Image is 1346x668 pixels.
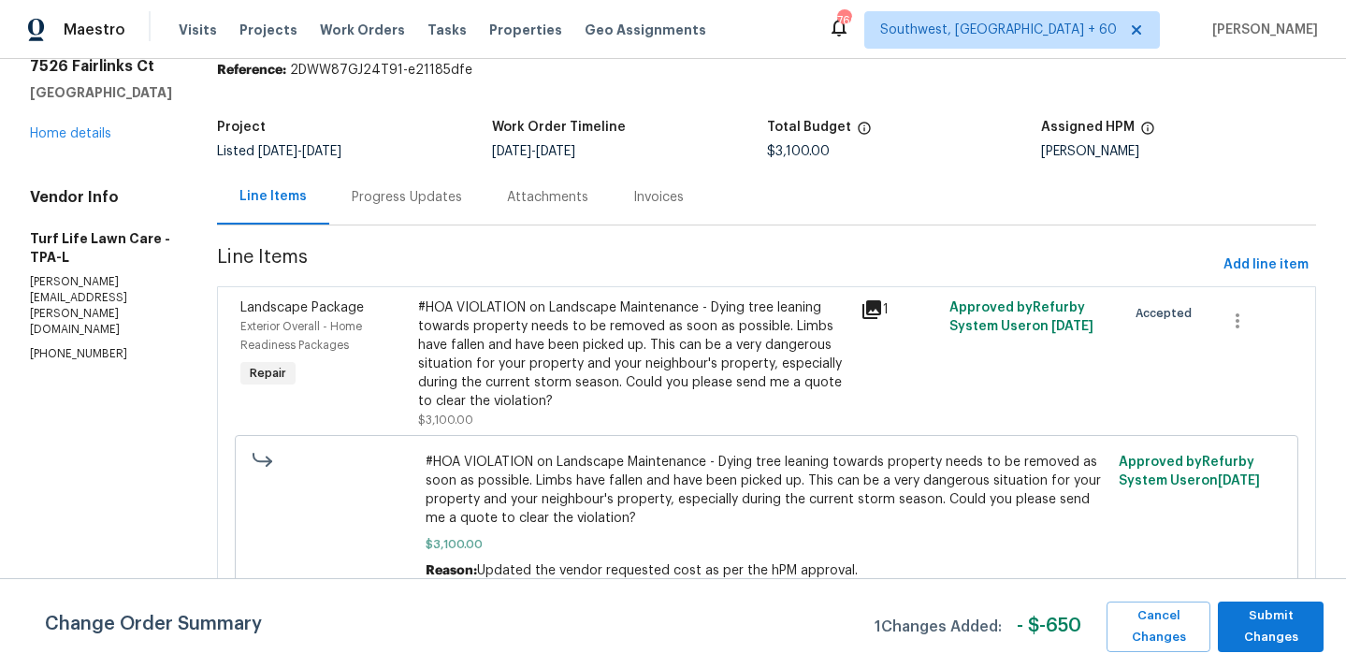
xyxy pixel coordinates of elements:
[536,145,575,158] span: [DATE]
[489,21,562,39] span: Properties
[1136,304,1199,323] span: Accepted
[217,248,1216,283] span: Line Items
[633,188,684,207] div: Invoices
[217,64,286,77] b: Reference:
[492,145,575,158] span: -
[239,21,297,39] span: Projects
[302,145,341,158] span: [DATE]
[240,321,362,351] span: Exterior Overall - Home Readiness Packages
[767,145,830,158] span: $3,100.00
[1223,254,1309,277] span: Add line item
[1041,121,1135,134] h5: Assigned HPM
[1205,21,1318,39] span: [PERSON_NAME]
[30,274,172,339] p: [PERSON_NAME][EMAIL_ADDRESS][PERSON_NAME][DOMAIN_NAME]
[477,564,858,577] span: Updated the vendor requested cost as per the hPM approval.
[179,21,217,39] span: Visits
[30,346,172,362] p: [PHONE_NUMBER]
[880,21,1117,39] span: Southwest, [GEOGRAPHIC_DATA] + 60
[767,121,851,134] h5: Total Budget
[1116,605,1201,648] span: Cancel Changes
[242,364,294,383] span: Repair
[1017,617,1081,652] span: - $ -650
[30,188,172,207] h4: Vendor Info
[875,609,1002,652] span: 1 Changes Added:
[426,535,1107,554] span: $3,100.00
[258,145,341,158] span: -
[427,23,467,36] span: Tasks
[30,57,172,76] h2: 7526 Fairlinks Ct
[30,127,111,140] a: Home details
[217,61,1316,80] div: 2DWW87GJ24T91-e21185dfe
[64,21,125,39] span: Maestro
[418,414,473,426] span: $3,100.00
[1227,605,1314,648] span: Submit Changes
[837,11,850,30] div: 766
[217,121,266,134] h5: Project
[1107,602,1210,652] button: Cancel Changes
[1218,474,1260,487] span: [DATE]
[857,121,872,145] span: The total cost of line items that have been proposed by Opendoor. This sum includes line items th...
[1218,602,1324,652] button: Submit Changes
[30,229,172,267] h5: Turf Life Lawn Care - TPA-L
[1041,145,1316,158] div: [PERSON_NAME]
[418,298,850,411] div: #HOA VIOLATION on Landscape Maintenance - Dying tree leaning towards property needs to be removed...
[240,301,364,314] span: Landscape Package
[258,145,297,158] span: [DATE]
[585,21,706,39] span: Geo Assignments
[492,145,531,158] span: [DATE]
[426,453,1107,528] span: #HOA VIOLATION on Landscape Maintenance - Dying tree leaning towards property needs to be removed...
[949,301,1093,333] span: Approved by Refurby System User on
[861,298,938,321] div: 1
[492,121,626,134] h5: Work Order Timeline
[1051,320,1093,333] span: [DATE]
[217,145,341,158] span: Listed
[320,21,405,39] span: Work Orders
[45,602,262,652] span: Change Order Summary
[507,188,588,207] div: Attachments
[239,187,307,206] div: Line Items
[1140,121,1155,145] span: The hpm assigned to this work order.
[30,83,172,102] h5: [GEOGRAPHIC_DATA]
[1216,248,1316,283] button: Add line item
[1119,456,1260,487] span: Approved by Refurby System User on
[426,564,477,577] span: Reason:
[352,188,462,207] div: Progress Updates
